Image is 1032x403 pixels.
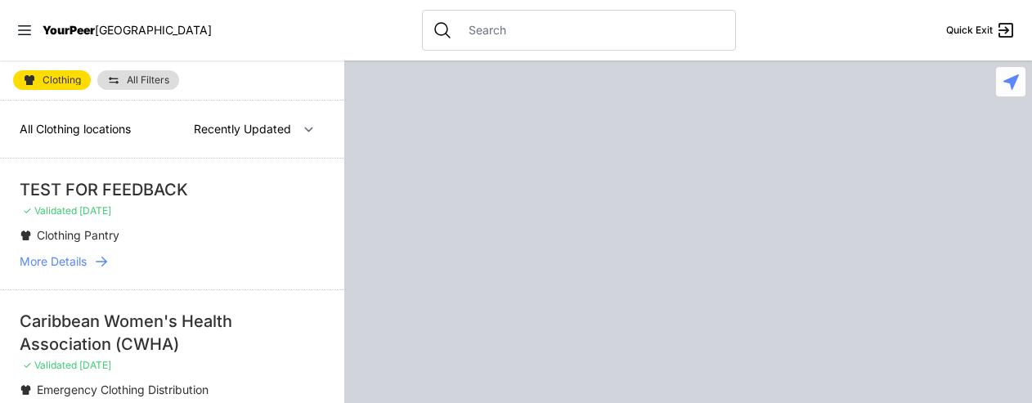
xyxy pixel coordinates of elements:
span: Clothing Pantry [37,228,119,242]
span: ✓ Validated [23,359,77,371]
a: Quick Exit [946,20,1016,40]
span: All Filters [127,75,169,85]
span: More Details [20,253,87,270]
a: YourPeer[GEOGRAPHIC_DATA] [43,25,212,35]
a: All Filters [97,70,179,90]
a: More Details [20,253,325,270]
span: [GEOGRAPHIC_DATA] [95,23,212,37]
span: YourPeer [43,23,95,37]
div: TEST FOR FEEDBACK [20,178,325,201]
div: Caribbean Women's Health Association (CWHA) [20,310,325,356]
span: ✓ Validated [23,204,77,217]
span: Quick Exit [946,24,993,37]
a: Clothing [13,70,91,90]
span: All Clothing locations [20,122,131,136]
span: Emergency Clothing Distribution [37,383,209,396]
input: Search [459,22,725,38]
span: [DATE] [79,204,111,217]
span: [DATE] [79,359,111,371]
span: Clothing [43,75,81,85]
